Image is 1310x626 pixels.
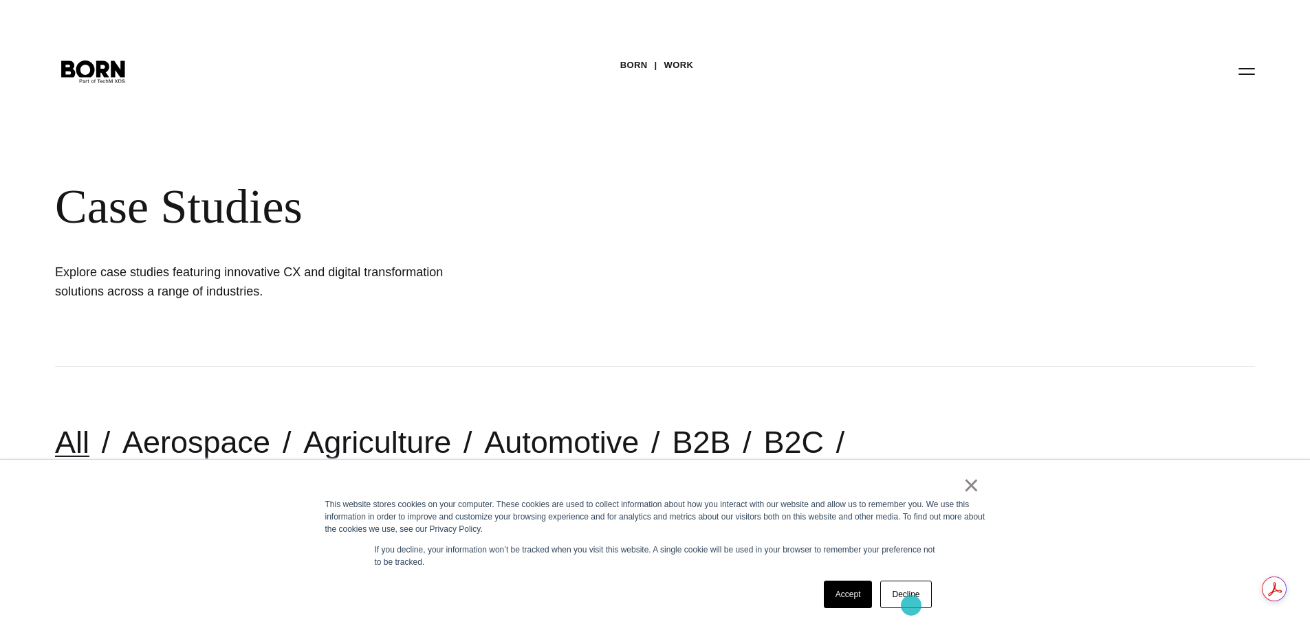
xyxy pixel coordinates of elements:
[664,55,694,76] a: Work
[55,262,468,301] h1: Explore case studies featuring innovative CX and digital transformation solutions across a range ...
[122,425,270,460] a: Aerospace
[303,425,451,460] a: Agriculture
[963,479,980,491] a: ×
[763,425,824,460] a: B2C
[55,425,89,460] a: All
[620,55,648,76] a: BORN
[55,179,839,235] div: Case Studies
[824,581,873,608] a: Accept
[672,425,730,460] a: B2B
[484,425,639,460] a: Automotive
[880,581,931,608] a: Decline
[325,498,985,535] div: This website stores cookies on your computer. These cookies are used to collect information about...
[1230,56,1263,85] button: Open
[375,544,936,568] p: If you decline, your information won’t be tracked when you visit this website. A single cookie wi...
